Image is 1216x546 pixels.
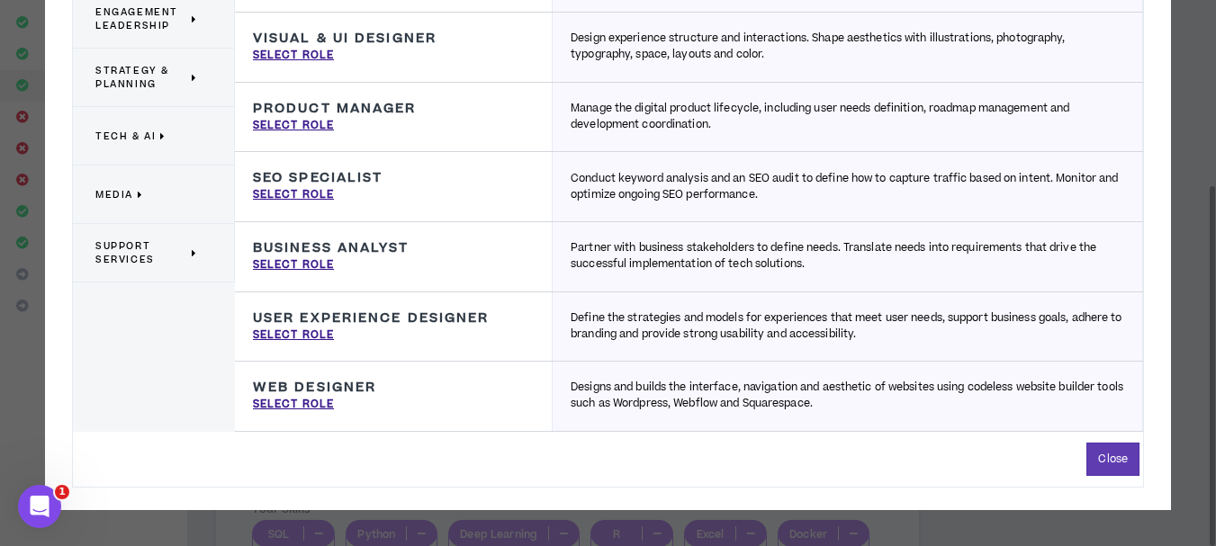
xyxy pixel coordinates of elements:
[253,310,489,327] h3: User Experience Designer
[253,31,437,47] h3: Visual & UI Designer
[571,171,1124,203] p: Conduct keyword analysis and an SEO audit to define how to capture traffic based on intent. Monit...
[253,327,334,344] p: Select Role
[95,239,187,266] span: Support Services
[253,101,417,117] h3: Product Manager
[253,48,334,64] p: Select Role
[253,380,376,396] h3: Web Designer
[253,187,334,203] p: Select Role
[95,188,133,201] span: Media
[253,118,334,134] p: Select Role
[571,240,1124,273] p: Partner with business stakeholders to define needs. Translate needs into requirements that drive ...
[253,397,334,413] p: Select Role
[1086,443,1139,476] button: Close
[253,240,410,256] h3: Business Analyst
[571,310,1124,343] p: Define the strategies and models for experiences that meet user needs, support business goals, ad...
[253,170,383,186] h3: SEO Specialist
[95,130,156,143] span: Tech & AI
[253,257,334,273] p: Select Role
[95,5,187,32] span: Engagement Leadership
[571,101,1124,133] p: Manage the digital product lifecycle, including user needs definition, roadmap management and dev...
[55,485,69,499] span: 1
[95,64,187,91] span: Strategy & Planning
[571,31,1124,63] p: Design experience structure and interactions. Shape aesthetics with illustrations, photography, t...
[18,485,61,528] iframe: Intercom live chat
[571,380,1124,412] p: Designs and builds the interface, navigation and aesthetic of websites using codeless website bui...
